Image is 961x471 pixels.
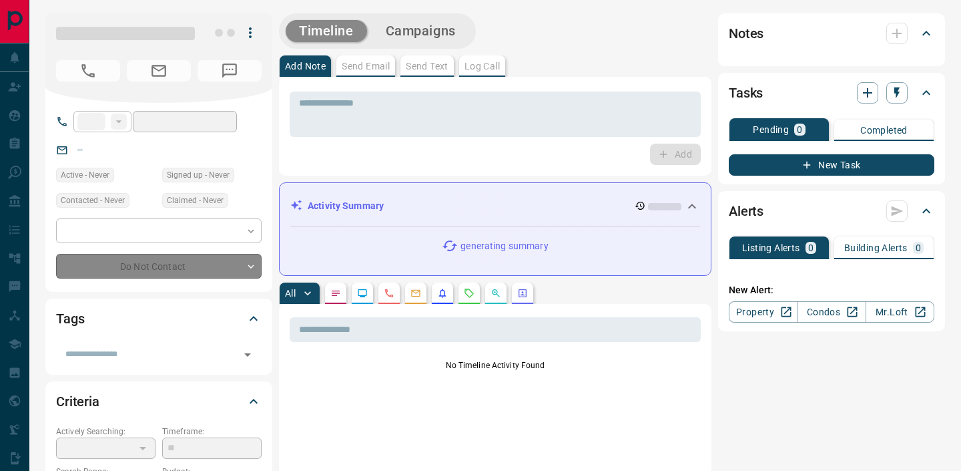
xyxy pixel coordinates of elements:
a: -- [77,144,83,155]
div: Alerts [729,195,934,227]
p: generating summary [460,239,548,253]
span: Signed up - Never [167,168,230,182]
button: Open [238,345,257,364]
span: Active - Never [61,168,109,182]
p: Completed [860,126,908,135]
div: Tags [56,303,262,335]
button: Campaigns [372,20,469,42]
h2: Tags [56,308,84,329]
div: Tasks [729,77,934,109]
p: Activity Summary [308,199,384,213]
p: Building Alerts [844,243,908,253]
svg: Agent Actions [517,288,528,299]
span: No Number [198,60,262,82]
h2: Notes [729,23,763,44]
h2: Alerts [729,200,763,222]
div: Activity Summary [290,194,700,218]
p: 0 [797,125,802,134]
p: Timeframe: [162,426,262,438]
a: Condos [797,301,866,323]
span: No Email [127,60,191,82]
p: Actively Searching: [56,426,155,438]
p: Add Note [285,61,326,71]
svg: Calls [384,288,394,299]
div: Criteria [56,385,262,418]
p: No Timeline Activity Found [290,359,701,371]
p: 0 [916,243,921,253]
svg: Opportunities [491,288,501,299]
h2: Criteria [56,391,99,412]
div: Do Not Contact [56,254,262,279]
svg: Listing Alerts [437,288,448,299]
p: 0 [808,243,814,253]
div: Notes [729,17,934,49]
svg: Emails [410,288,421,299]
p: All [285,289,296,298]
a: Mr.Loft [866,301,934,323]
a: Property [729,301,797,323]
svg: Requests [464,288,474,299]
p: Pending [753,125,789,134]
button: New Task [729,154,934,176]
p: Listing Alerts [742,243,800,253]
span: Claimed - Never [167,194,224,207]
svg: Lead Browsing Activity [357,288,368,299]
span: No Number [56,60,120,82]
button: Timeline [286,20,367,42]
h2: Tasks [729,82,763,104]
svg: Notes [330,288,341,299]
span: Contacted - Never [61,194,125,207]
p: New Alert: [729,283,934,297]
